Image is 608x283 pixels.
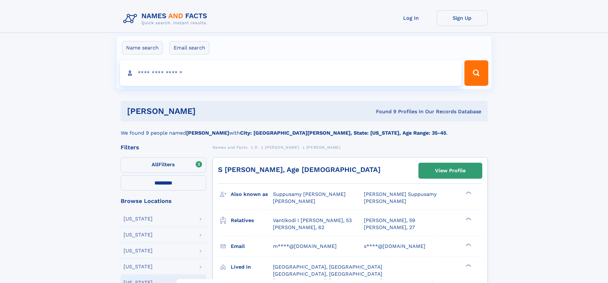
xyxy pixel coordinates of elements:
[121,198,206,204] div: Browse Locations
[231,215,273,226] h3: Relatives
[255,145,258,150] span: D
[124,248,153,253] div: [US_STATE]
[364,224,415,231] a: [PERSON_NAME], 27
[273,271,382,277] span: [GEOGRAPHIC_DATA], [GEOGRAPHIC_DATA]
[127,107,286,115] h1: [PERSON_NAME]
[169,41,209,55] label: Email search
[186,130,229,136] b: [PERSON_NAME]
[120,60,462,86] input: search input
[231,241,273,252] h3: Email
[121,157,206,173] label: Filters
[265,145,299,150] span: [PERSON_NAME]
[218,166,380,174] a: S [PERSON_NAME], Age [DEMOGRAPHIC_DATA]
[231,189,273,200] h3: Also known as
[464,60,488,86] button: Search Button
[464,242,472,247] div: ❯
[273,224,324,231] a: [PERSON_NAME], 62
[121,10,213,27] img: Logo Names and Facts
[231,262,273,272] h3: Lived in
[124,232,153,237] div: [US_STATE]
[464,263,472,267] div: ❯
[273,217,352,224] a: Vantikodi I [PERSON_NAME], 53
[265,143,299,151] a: [PERSON_NAME]
[273,198,315,204] span: [PERSON_NAME]
[435,163,466,178] div: View Profile
[255,143,258,151] a: D
[464,191,472,195] div: ❯
[240,130,446,136] b: City: [GEOGRAPHIC_DATA][PERSON_NAME], State: [US_STATE], Age Range: 35-45
[273,191,346,197] span: Suppusamy [PERSON_NAME]
[152,161,158,168] span: All
[122,41,163,55] label: Name search
[121,122,488,137] div: We found 9 people named with .
[364,198,406,204] span: [PERSON_NAME]
[273,264,382,270] span: [GEOGRAPHIC_DATA], [GEOGRAPHIC_DATA]
[306,145,341,150] span: [PERSON_NAME]
[386,10,437,26] a: Log In
[364,191,437,197] span: [PERSON_NAME] Suppusamy
[364,217,415,224] a: [PERSON_NAME], 59
[419,163,482,178] a: View Profile
[213,143,248,151] a: Names and Facts
[124,216,153,221] div: [US_STATE]
[437,10,488,26] a: Sign Up
[286,108,481,115] div: Found 9 Profiles In Our Records Database
[464,217,472,221] div: ❯
[121,145,206,150] div: Filters
[124,264,153,269] div: [US_STATE]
